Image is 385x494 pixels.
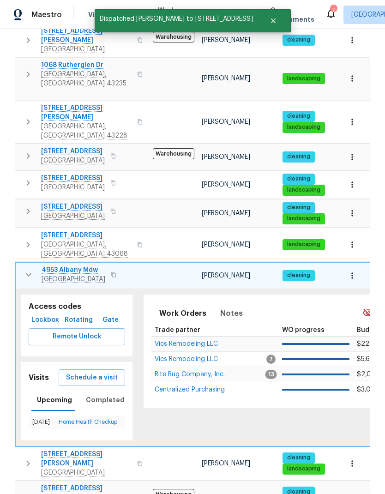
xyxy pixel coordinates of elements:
a: Home Health Checkup [59,419,117,425]
span: [PERSON_NAME] [202,37,250,43]
h5: Access codes [29,302,125,312]
span: Gate [99,314,121,326]
span: landscaping [283,465,324,473]
span: Budget [357,327,380,333]
span: cleaning [283,454,314,462]
a: Rite Rug Company, Inc. [155,372,225,377]
span: Visits [88,10,107,19]
a: Vics Remodeling LLC [155,356,218,362]
button: Close [258,12,289,30]
span: Schedule a visit [66,372,118,384]
span: Lockbox [32,314,58,326]
span: cleaning [283,36,314,44]
span: Dispatched [PERSON_NAME] to [STREET_ADDRESS] [95,9,258,29]
button: Gate [96,312,125,329]
span: cleaning [283,175,314,183]
span: Upcoming [37,394,72,406]
span: Geo Assignments [270,6,314,24]
h5: Visits [29,373,49,383]
span: landscaping [283,75,324,83]
span: [PERSON_NAME] [202,75,250,82]
span: 13 [265,370,277,379]
span: Maestro [31,10,62,19]
span: landscaping [283,123,324,131]
span: [PERSON_NAME] [202,154,250,160]
span: [PERSON_NAME] [202,460,250,467]
span: Remote Unlock [36,331,118,343]
span: Warehousing [153,148,194,159]
div: 7 [330,6,337,15]
span: Rite Rug Company, Inc. [155,371,225,378]
button: Schedule a visit [59,369,125,386]
span: cleaning [283,112,314,120]
button: Rotating [62,312,96,329]
span: Warehousing [153,31,194,42]
span: Rotating [66,314,92,326]
span: landscaping [283,241,324,248]
td: [DATE] [29,416,55,429]
a: Centralized Purchasing [155,387,225,392]
span: $229.00 [357,341,383,347]
span: cleaning [283,271,314,279]
span: landscaping [283,186,324,194]
span: landscaping [283,215,324,223]
button: Lockbox [29,312,62,329]
span: Centralized Purchasing [155,386,225,393]
span: Work Orders [158,6,181,24]
span: 7 [266,355,276,364]
button: Remote Unlock [29,328,125,345]
span: WO progress [282,327,325,333]
span: cleaning [283,153,314,161]
span: cleaning [283,204,314,211]
span: Trade partner [155,327,200,333]
span: Completed [86,394,125,406]
a: Vics Remodeling LLC [155,341,218,347]
span: [PERSON_NAME] [202,119,250,125]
